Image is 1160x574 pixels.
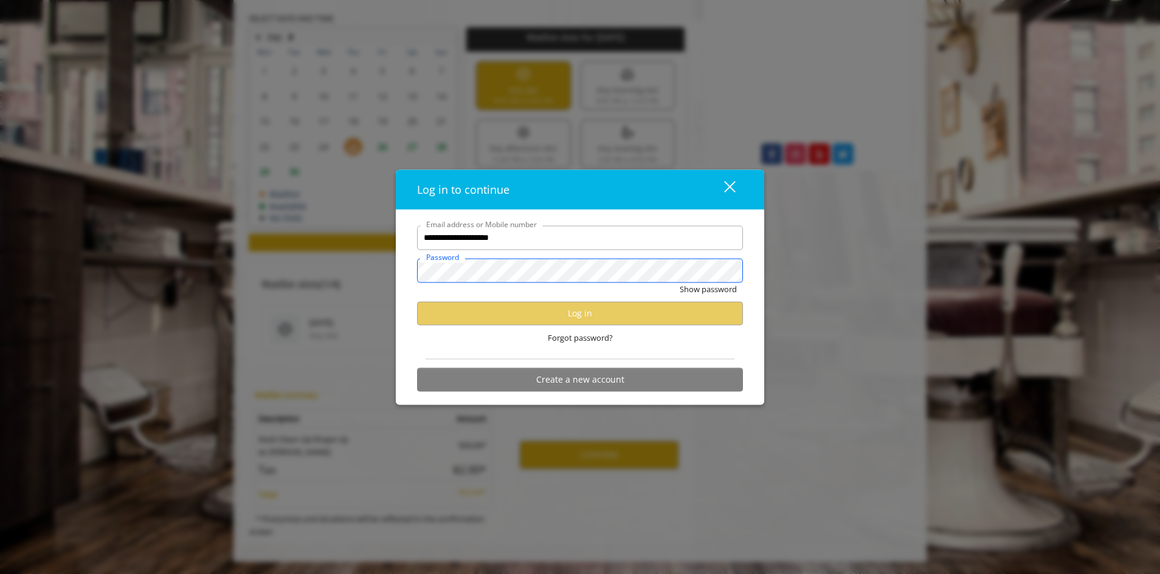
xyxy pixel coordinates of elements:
[417,301,743,325] button: Log in
[702,177,743,202] button: close dialog
[417,182,509,196] span: Log in to continue
[548,331,613,344] span: Forgot password?
[420,251,465,262] label: Password
[417,258,743,282] input: Password
[420,218,543,230] label: Email address or Mobile number
[417,367,743,391] button: Create a new account
[710,180,734,199] div: close dialog
[680,282,737,295] button: Show password
[417,225,743,250] input: Email address or Mobile number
